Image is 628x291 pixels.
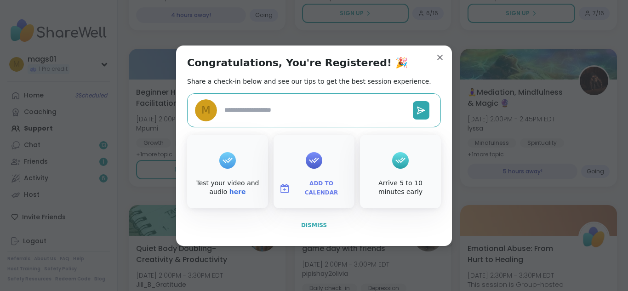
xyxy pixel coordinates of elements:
span: Dismiss [301,222,327,228]
button: Add to Calendar [275,179,353,198]
button: Dismiss [187,216,441,235]
img: ShareWell Logomark [279,183,290,194]
span: m [201,102,211,118]
div: Test your video and audio [189,179,266,197]
div: Arrive 5 to 10 minutes early [362,179,439,197]
span: Add to Calendar [294,179,349,197]
a: here [229,188,246,195]
h2: Share a check-in below and see our tips to get the best session experience. [187,77,431,86]
h1: Congratulations, You're Registered! 🎉 [187,57,408,69]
